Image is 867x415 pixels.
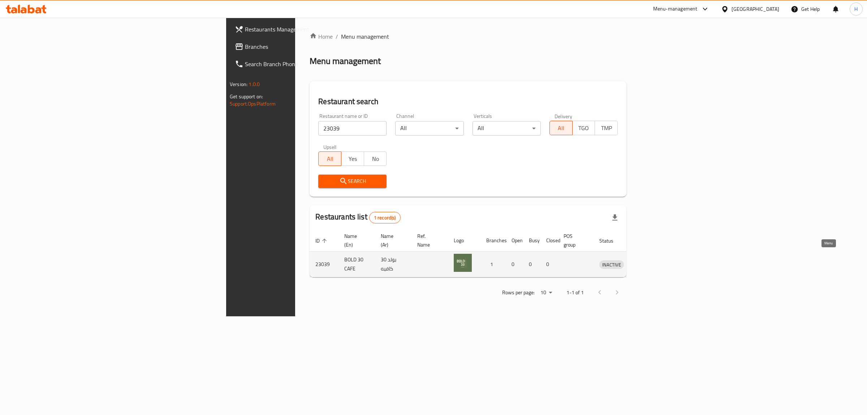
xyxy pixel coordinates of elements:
a: Search Branch Phone [229,55,371,73]
td: بولد 30 كافيه [375,252,411,277]
th: Open [506,230,523,252]
div: All [395,121,463,136]
td: 0 [523,252,540,277]
a: Support.OpsPlatform [230,99,276,108]
div: All [473,121,541,136]
span: H [854,5,858,13]
span: 1 record(s) [370,214,400,221]
div: Menu-management [653,5,698,13]
td: 0 [540,252,558,277]
button: TGO [572,121,595,135]
span: All [553,123,570,133]
div: Export file [606,209,624,226]
span: Status [599,236,623,245]
span: All [322,154,338,164]
a: Branches [229,38,371,55]
button: All [549,121,573,135]
span: Name (Ar) [381,232,403,249]
label: Upsell [323,144,337,149]
span: Yes [344,154,361,164]
a: Restaurants Management [229,21,371,38]
span: 1.0.0 [249,80,260,89]
span: INACTIVE [599,261,624,269]
span: Search [324,177,381,186]
div: Total records count [369,212,401,223]
span: Ref. Name [417,232,439,249]
th: Branches [480,230,506,252]
h2: Restaurants list [315,211,400,223]
span: Restaurants Management [245,25,365,34]
p: 1-1 of 1 [566,288,584,297]
nav: breadcrumb [310,32,626,41]
span: Get support on: [230,92,263,101]
button: Yes [341,151,364,166]
td: 1 [480,252,506,277]
span: Branches [245,42,365,51]
label: Delivery [555,114,573,119]
span: Search Branch Phone [245,60,365,68]
button: Search [318,175,387,188]
span: No [367,154,384,164]
span: POS group [564,232,585,249]
th: Closed [540,230,558,252]
img: BOLD 30 CAFE [454,254,472,272]
input: Search for restaurant name or ID.. [318,121,387,136]
button: TMP [595,121,618,135]
td: 0 [506,252,523,277]
button: No [364,151,387,166]
span: Name (En) [344,232,366,249]
div: Rows per page: [538,287,555,298]
p: Rows per page: [502,288,535,297]
span: TGO [575,123,592,133]
div: [GEOGRAPHIC_DATA] [732,5,779,13]
h2: Restaurant search [318,96,618,107]
span: Version: [230,80,247,89]
span: ID [315,236,329,245]
button: All [318,151,341,166]
table: enhanced table [310,230,657,277]
span: TMP [598,123,615,133]
th: Busy [523,230,540,252]
th: Logo [448,230,480,252]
